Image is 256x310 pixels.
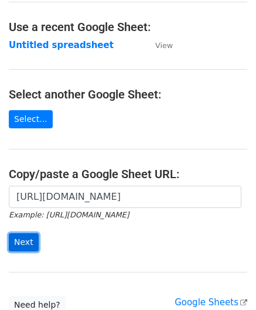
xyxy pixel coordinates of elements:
[175,297,247,308] a: Google Sheets
[9,210,129,219] small: Example: [URL][DOMAIN_NAME]
[9,87,247,101] h4: Select another Google Sheet:
[9,40,114,50] a: Untitled spreadsheet
[155,41,173,50] small: View
[9,110,53,128] a: Select...
[9,233,39,251] input: Next
[144,40,173,50] a: View
[197,254,256,310] iframe: Chat Widget
[9,186,241,208] input: Paste your Google Sheet URL here
[9,167,247,181] h4: Copy/paste a Google Sheet URL:
[9,20,247,34] h4: Use a recent Google Sheet:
